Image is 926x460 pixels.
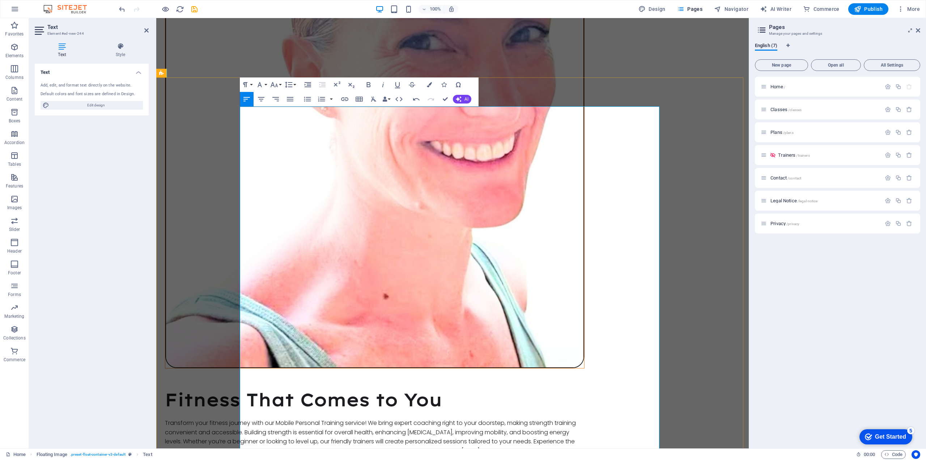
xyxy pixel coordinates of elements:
[5,75,24,80] p: Columns
[424,92,438,106] button: Redo (Ctrl+Shift+Z)
[47,30,134,37] h3: Element #ed-new-244
[770,175,801,181] span: Click to open page
[376,77,390,92] button: Italic (Ctrl+I)
[51,101,141,110] span: Edit design
[6,450,26,459] a: Click to cancel selection. Double-click to open Pages
[884,450,902,459] span: Code
[755,41,777,51] span: English (7)
[35,64,149,77] h4: Text
[636,3,668,15] button: Design
[156,18,749,448] iframe: To enrich screen reader interactions, please activate Accessibility in Grammarly extension settings
[37,450,67,459] span: Click to select. Double-click to edit
[240,92,254,106] button: Align Left
[769,24,920,30] h2: Pages
[854,5,883,13] span: Publish
[636,3,668,15] div: Design (Ctrl+Alt+Y)
[768,107,881,112] div: Classes/classes
[758,63,805,67] span: New page
[906,152,912,158] div: Remove
[330,77,344,92] button: Superscript
[783,131,794,135] span: /plans
[9,118,21,124] p: Boxes
[814,63,858,67] span: Open all
[770,198,817,203] span: Click to open page
[895,129,901,135] div: Duplicate
[885,198,891,204] div: Settings
[769,30,906,37] h3: Manage your pages and settings
[128,452,132,456] i: This element is a customizable preset
[786,222,799,226] span: /privacy
[190,5,199,13] button: save
[362,77,375,92] button: Bold (Ctrl+B)
[352,92,366,106] button: Insert Table
[895,106,901,113] div: Duplicate
[367,92,381,106] button: Clear Formatting
[42,5,96,13] img: Editor Logo
[437,77,451,92] button: Icons
[283,92,297,106] button: Align Justify
[885,175,891,181] div: Settings
[906,84,912,90] div: The startpage cannot be deleted
[885,106,891,113] div: Settings
[864,450,875,459] span: 00 00
[906,198,912,204] div: Remove
[118,5,126,13] button: undo
[269,92,283,106] button: Align Right
[798,199,818,203] span: /legal-notice
[41,101,143,110] button: Edit design
[885,220,891,227] div: Settings
[419,5,444,13] button: 100%
[176,5,184,13] i: Reload page
[5,53,24,59] p: Elements
[41,91,143,97] div: Default colors and font sizes are defined in Design.
[776,153,881,157] div: Trainers/trainers
[453,95,471,104] button: AI
[240,77,254,92] button: Paragraph Format
[451,77,465,92] button: Special Characters
[429,5,441,13] h6: 100%
[906,106,912,113] div: Remove
[895,198,901,204] div: Duplicate
[895,152,901,158] div: Duplicate
[895,220,901,227] div: Duplicate
[175,5,184,13] button: reload
[422,77,436,92] button: Colors
[788,108,802,112] span: /classes
[711,3,751,15] button: Navigator
[338,92,352,106] button: Insert Link
[6,183,23,189] p: Features
[8,292,21,297] p: Forms
[4,357,25,363] p: Commerce
[897,5,920,13] span: More
[6,4,59,19] div: Get Started 5 items remaining, 0% complete
[760,5,791,13] span: AI Writer
[269,77,283,92] button: Font Size
[143,450,152,459] span: Click to select. Double-click to edit
[448,6,455,12] i: On resize automatically adjust zoom level to fit chosen device.
[770,84,785,89] span: Click to open page
[5,31,24,37] p: Favorites
[7,205,22,211] p: Images
[768,84,881,89] div: Home/
[54,1,61,9] div: 5
[885,84,891,90] div: Settings
[328,92,334,106] button: Ordered List
[9,227,20,232] p: Slider
[757,3,794,15] button: AI Writer
[803,5,840,13] span: Commerce
[315,77,329,92] button: Decrease Indent
[778,152,810,158] span: Click to open page
[381,92,391,106] button: Data Bindings
[894,3,923,15] button: More
[869,452,870,457] span: :
[784,85,785,89] span: /
[768,176,881,180] div: Contact/contact
[770,221,799,226] span: Click to open page
[638,5,666,13] span: Design
[4,313,24,319] p: Marketing
[190,5,199,13] i: Save (Ctrl+S)
[8,270,21,276] p: Footer
[70,450,126,459] span: . preset-float-container-v3-default
[811,59,861,71] button: Open all
[768,221,881,226] div: Privacy/privacy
